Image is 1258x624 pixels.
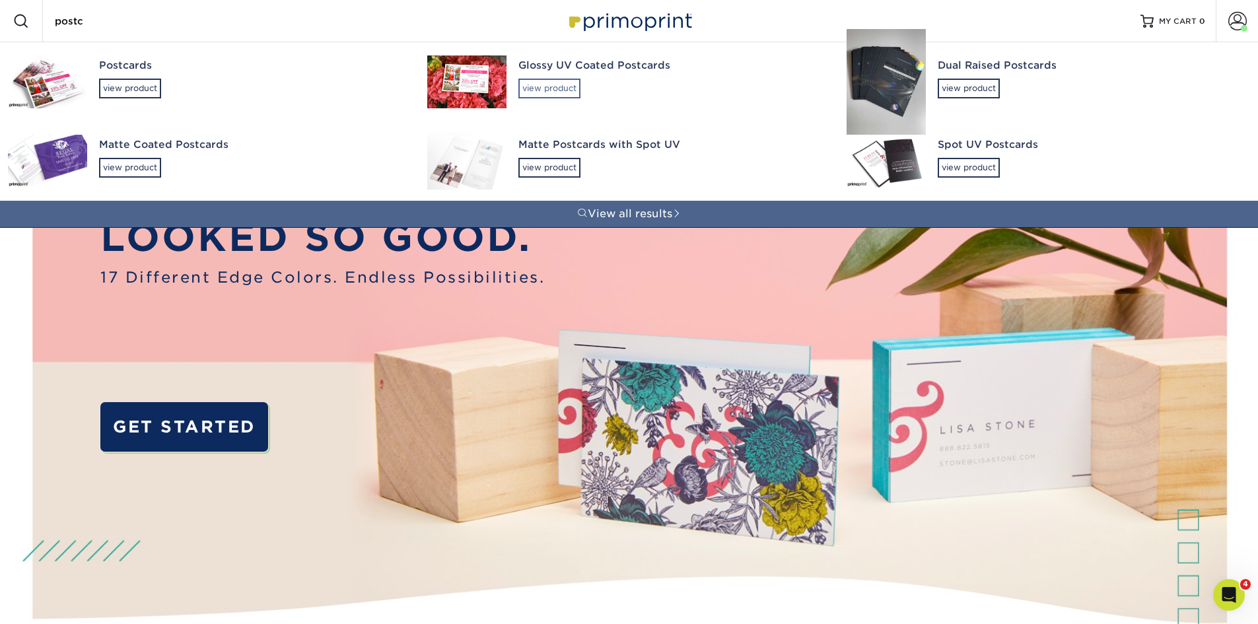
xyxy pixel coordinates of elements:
img: Matte Postcards with Spot UV [427,133,507,190]
p: LOOKED SO GOOD. [100,209,545,266]
div: Matte Postcards with Spot UV [518,137,823,153]
img: Primoprint [563,7,695,35]
a: GET STARTED [100,402,267,452]
a: Matte Postcards with Spot UVview product [419,121,839,201]
img: Glossy UV Coated Postcards [427,55,507,108]
span: 0 [1199,17,1205,26]
div: view product [518,158,580,178]
div: Dual Raised Postcards [938,58,1242,73]
a: Spot UV Postcardsview product [839,121,1258,201]
a: Dual Raised Postcardsview product [839,42,1258,121]
span: 4 [1240,579,1251,590]
div: Glossy UV Coated Postcards [518,58,823,73]
span: 17 Different Edge Colors. Endless Possibilities. [100,266,545,289]
div: Postcards [99,58,403,73]
div: view product [518,79,580,98]
a: Glossy UV Coated Postcardsview product [419,42,839,121]
iframe: Intercom live chat [1213,579,1245,611]
div: view product [938,79,1000,98]
span: MY CART [1159,16,1197,27]
img: Dual Raised Postcards [847,29,926,135]
img: Matte Coated Postcards [8,135,87,188]
div: view product [99,79,161,98]
div: view product [99,158,161,178]
input: SEARCH PRODUCTS..... [53,13,182,29]
div: view product [938,158,1000,178]
img: Spot UV Postcards [847,135,926,188]
div: Spot UV Postcards [938,137,1242,153]
div: Matte Coated Postcards [99,137,403,153]
img: Postcards [8,55,87,108]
